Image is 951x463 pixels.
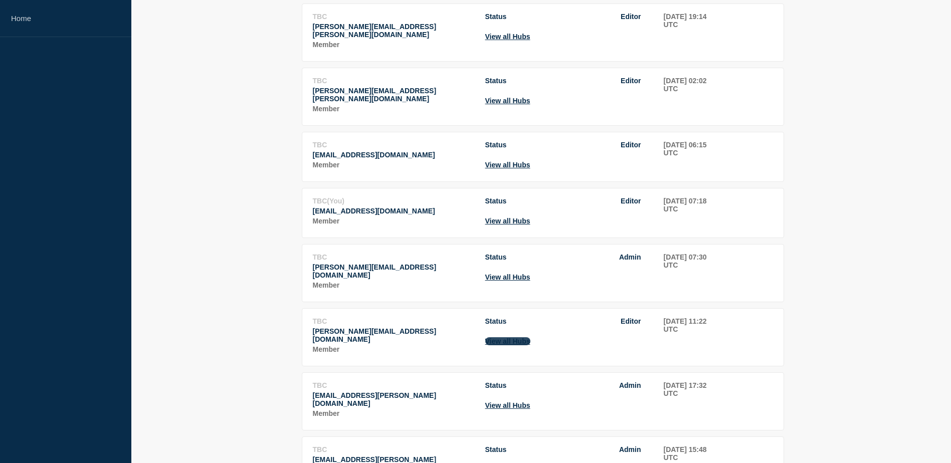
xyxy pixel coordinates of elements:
span: Editor [621,317,641,325]
p: Name: TBC [313,141,474,149]
span: Status [485,77,507,85]
span: Editor [621,77,641,85]
span: Status [485,141,507,149]
td: Actions [727,12,774,51]
span: TBC [313,317,327,325]
span: Status [485,13,507,21]
button: View all Hubs [485,401,530,409]
li: Access to Hub Status with role Admin [485,253,641,261]
td: Last sign-in: 2025-08-23 02:02 UTC [663,76,717,115]
button: View all Hubs [485,273,530,281]
p: Name: TBC [313,197,474,205]
span: TBC [313,13,327,21]
p: Email: sweta.swain@bottomline.com [313,87,474,103]
p: Name: TBC [313,317,474,325]
span: Admin [619,445,641,453]
li: Access to Hub Status with role Editor [485,317,641,325]
p: Name: TBC [313,445,474,453]
span: TBC [313,141,327,149]
p: Email: sourabh.banerjee@bottomline.com [313,263,474,279]
span: Status [485,317,507,325]
td: Actions [727,253,774,292]
p: Role: Member [313,105,474,113]
td: Last sign-in: 2025-08-26 07:18 UTC [663,196,717,227]
li: Access to Hub Status with role Editor [485,141,641,149]
span: Admin [619,253,641,261]
button: View all Hubs [485,217,530,225]
span: Status [485,381,507,389]
td: Last sign-in: 2025-08-24 11:22 UTC [663,317,717,356]
p: Role: Member [313,345,474,353]
p: Email: tusara.dash@bottomline.com [313,151,474,159]
li: Access to Hub Status with role Editor [485,197,641,205]
p: Email: kuldeep.singh@bottomline.com [313,207,474,215]
td: Actions [727,196,774,227]
p: Role: Member [313,41,474,49]
li: Access to Hub Status with role Admin [485,381,641,389]
span: Status [485,445,507,453]
td: Last sign-in: 2025-08-25 17:32 UTC [663,381,717,420]
span: Editor [621,13,641,21]
span: TBC [313,197,327,205]
li: Access to Hub Status with role Admin [485,445,641,453]
td: Actions [727,140,774,171]
p: Email: srikanth.mogarala@bottomline.com [313,327,474,343]
p: Role: Member [313,217,474,225]
td: Actions [727,76,774,115]
span: Status [485,253,507,261]
li: Access to Hub Status with role Editor [485,77,641,85]
p: Email: zoey.lovejoy@bottomline.com [313,391,474,407]
span: Editor [621,197,641,205]
td: Actions [727,317,774,356]
td: Last sign-in: 2025-05-24 19:14 UTC [663,12,717,51]
p: Name: TBC [313,13,474,21]
button: View all Hubs [485,161,530,169]
button: View all Hubs [485,33,530,41]
button: View all Hubs [485,337,530,345]
span: Editor [621,141,641,149]
p: Role: Member [313,409,474,417]
span: TBC [313,77,327,85]
p: Name: TBC [313,253,474,261]
p: Email: fabian.wostal@bottomline.com [313,23,474,39]
span: TBC [313,381,327,389]
span: Admin [619,381,641,389]
li: Access to Hub Status with role Editor [485,13,641,21]
p: Role: Member [313,161,474,169]
p: Name: TBC [313,77,474,85]
td: Actions [727,381,774,420]
button: View all Hubs [485,97,530,105]
span: TBC [313,253,327,261]
p: Role: Member [313,281,474,289]
span: Status [485,197,507,205]
span: TBC [313,445,327,453]
p: Name: TBC [313,381,474,389]
td: Last sign-in: 2025-08-22 07:30 UTC [663,253,717,292]
span: (You) [327,197,344,205]
td: Last sign-in: 2025-08-26 06:15 UTC [663,140,717,171]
